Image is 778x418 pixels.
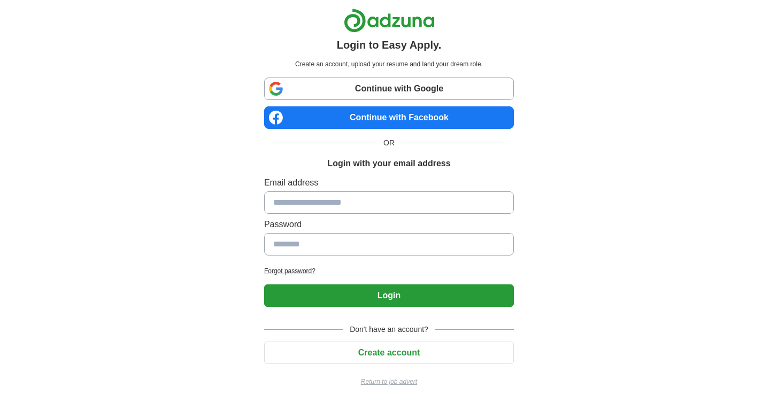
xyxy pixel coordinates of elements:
[264,106,514,129] a: Continue with Facebook
[327,157,450,170] h1: Login with your email address
[264,377,514,386] a: Return to job advert
[264,348,514,357] a: Create account
[337,37,442,53] h1: Login to Easy Apply.
[264,176,514,189] label: Email address
[266,59,512,69] p: Create an account, upload your resume and land your dream role.
[344,9,435,33] img: Adzuna logo
[264,266,514,276] a: Forgot password?
[264,218,514,231] label: Password
[264,284,514,307] button: Login
[264,342,514,364] button: Create account
[377,137,401,149] span: OR
[264,78,514,100] a: Continue with Google
[343,324,435,335] span: Don't have an account?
